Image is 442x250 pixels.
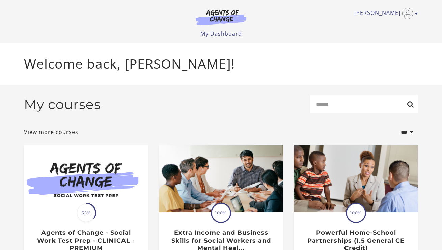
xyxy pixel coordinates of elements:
[189,9,253,25] img: Agents of Change Logo
[354,8,415,19] a: Toggle menu
[24,128,78,136] a: View more courses
[200,30,242,37] a: My Dashboard
[77,204,95,222] span: 35%
[347,204,365,222] span: 100%
[24,54,418,74] p: Welcome back, [PERSON_NAME]!
[212,204,230,222] span: 100%
[24,96,101,112] h2: My courses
